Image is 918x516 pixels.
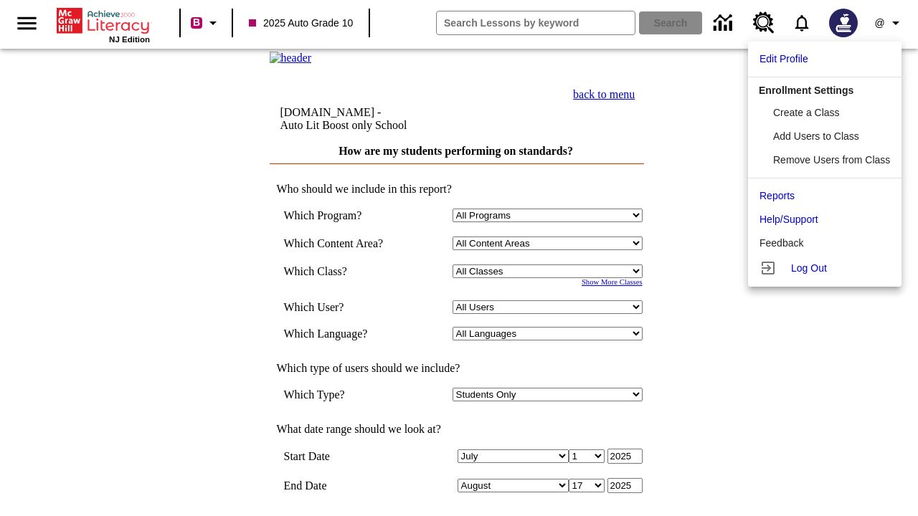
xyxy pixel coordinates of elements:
[760,190,795,201] span: Reports
[773,107,840,118] span: Create a Class
[759,85,853,96] span: Enrollment Settings
[760,237,803,249] span: Feedback
[773,130,859,142] span: Add Users to Class
[791,262,827,274] span: Log Out
[760,53,808,64] span: Edit Profile
[773,154,890,166] span: Remove Users from Class
[760,214,818,225] span: Help/Support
